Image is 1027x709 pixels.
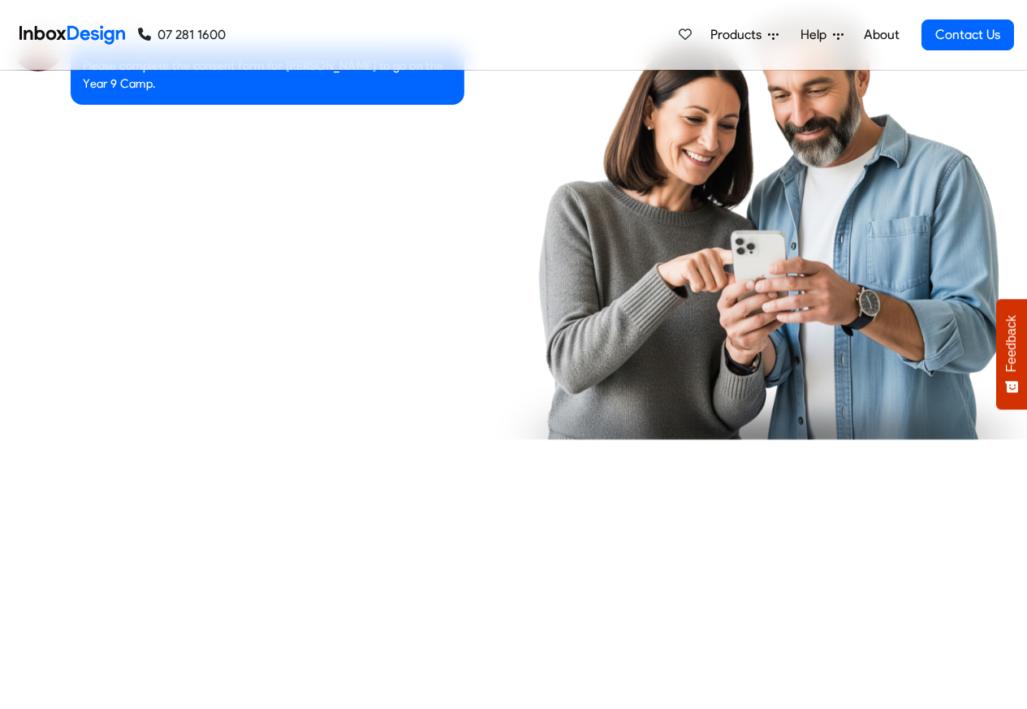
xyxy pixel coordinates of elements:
[859,19,904,51] a: About
[800,25,833,45] span: Help
[1004,315,1019,372] span: Feedback
[71,45,464,105] div: Please complete the consent form for [PERSON_NAME] to go on the Year 9 Camp.
[996,299,1027,409] button: Feedback - Show survey
[794,19,850,51] a: Help
[704,19,785,51] a: Products
[921,19,1014,50] a: Contact Us
[710,25,768,45] span: Products
[138,25,226,45] a: 07 281 1600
